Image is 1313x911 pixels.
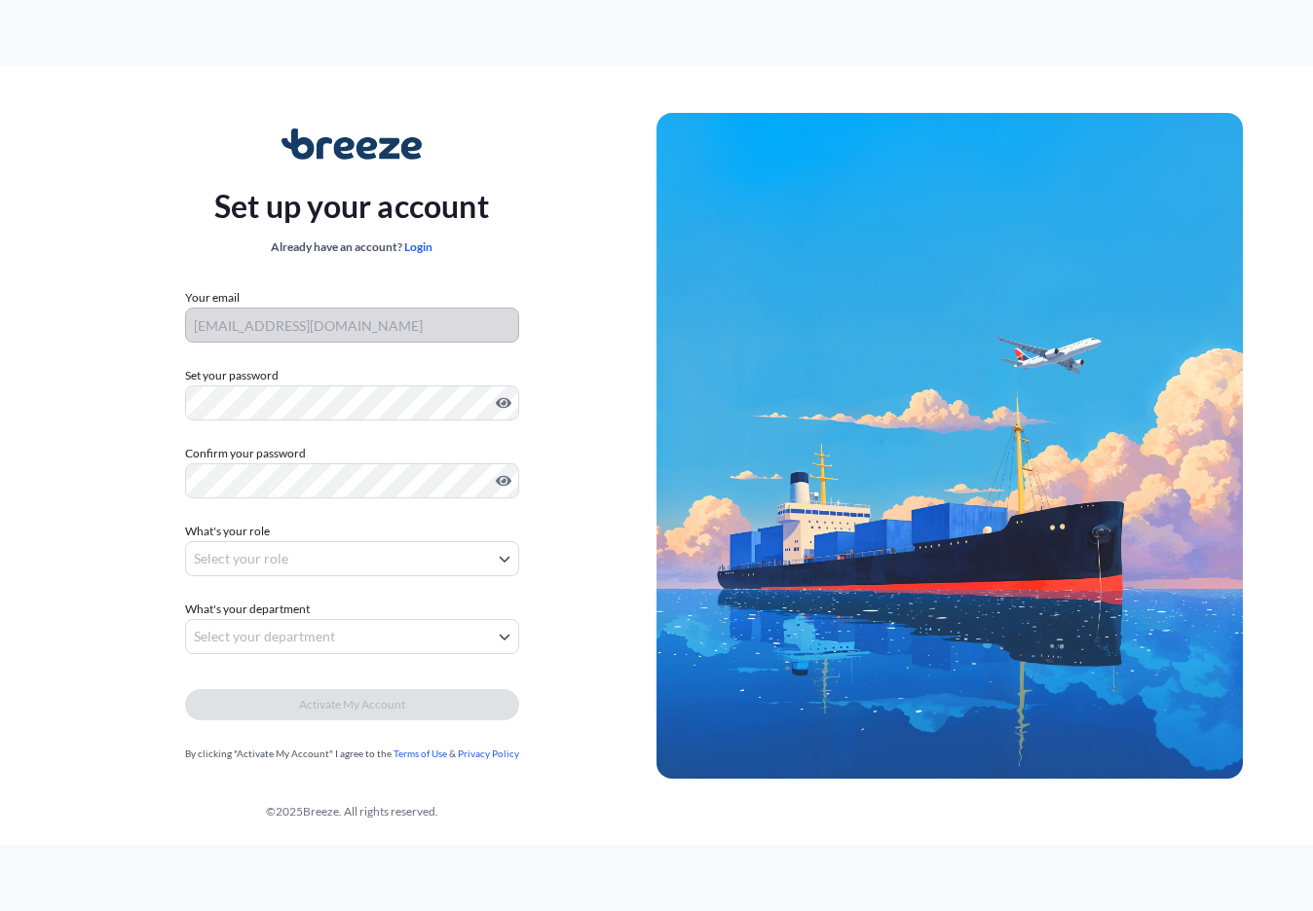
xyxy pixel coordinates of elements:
label: Confirm your password [185,444,519,463]
button: Select your role [185,541,519,576]
span: Select your department [194,627,335,646]
label: Set your password [185,366,519,385]
span: Select your role [194,549,288,568]
a: Privacy Policy [458,747,519,759]
input: Your email address [185,308,519,343]
button: Show password [496,395,511,411]
span: What's your department [185,600,310,619]
img: Breeze [281,128,423,160]
div: © 2025 Breeze. All rights reserved. [47,802,656,821]
p: Set up your account [214,183,489,230]
span: What's your role [185,522,270,541]
button: Activate My Account [185,689,519,720]
a: Terms of Use [394,747,447,759]
a: Login [404,239,432,254]
span: Activate My Account [299,695,405,714]
button: Show password [496,473,511,489]
label: Your email [185,288,240,308]
div: Already have an account? [214,237,489,257]
img: Ship illustration [656,113,1243,779]
div: By clicking "Activate My Account" I agree to the & [185,744,519,763]
button: Select your department [185,619,519,654]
